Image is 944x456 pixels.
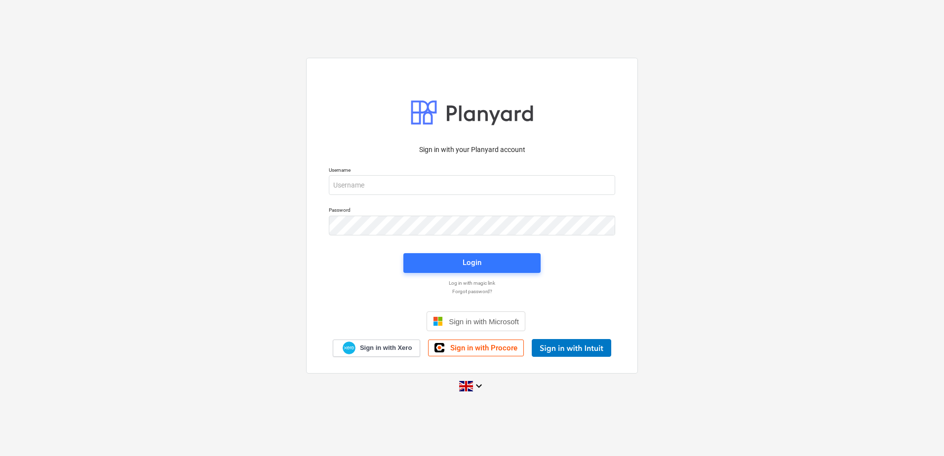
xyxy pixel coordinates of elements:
[324,288,620,295] a: Forgot password?
[329,207,615,215] p: Password
[329,167,615,175] p: Username
[324,280,620,286] a: Log in with magic link
[343,342,355,355] img: Xero logo
[329,145,615,155] p: Sign in with your Planyard account
[473,380,485,392] i: keyboard_arrow_down
[333,340,421,357] a: Sign in with Xero
[433,316,443,326] img: Microsoft logo
[329,175,615,195] input: Username
[360,343,412,352] span: Sign in with Xero
[449,317,519,326] span: Sign in with Microsoft
[450,343,517,352] span: Sign in with Procore
[463,256,481,269] div: Login
[403,253,541,273] button: Login
[428,340,524,356] a: Sign in with Procore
